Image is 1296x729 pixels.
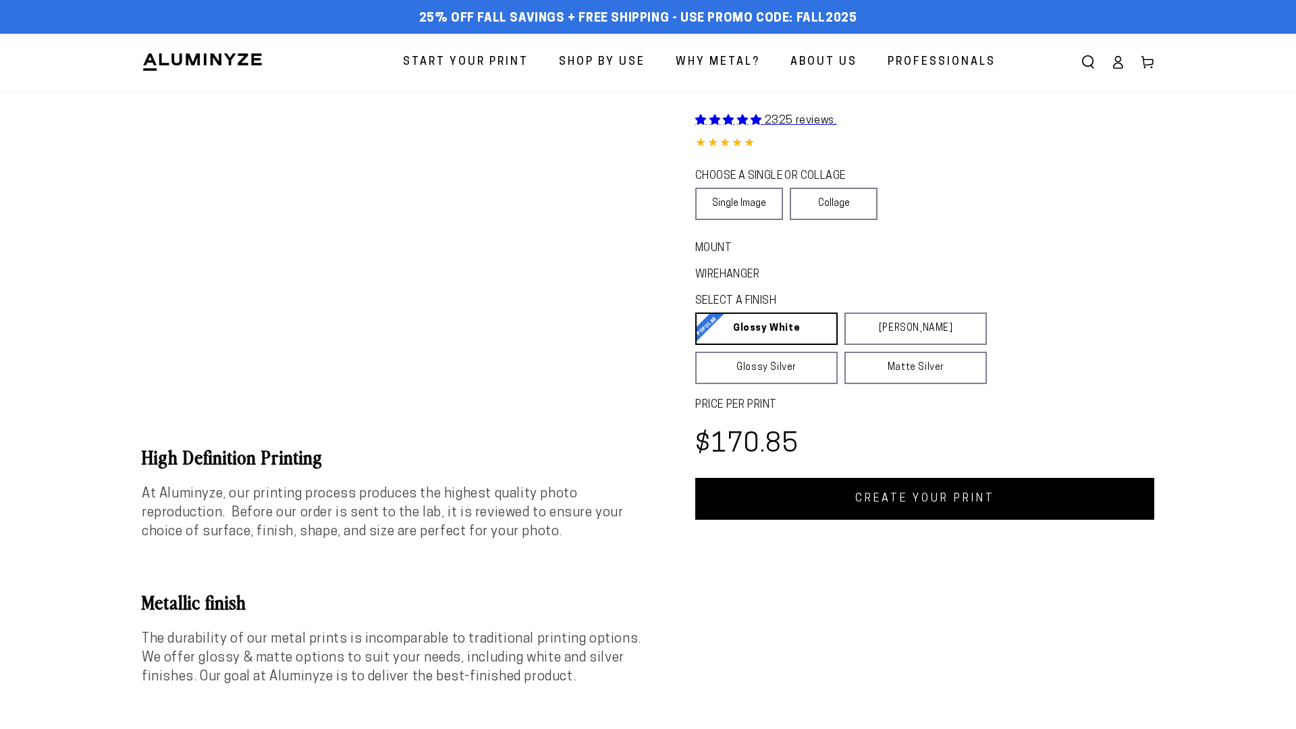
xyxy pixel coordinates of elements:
[695,115,836,126] a: 2325 reviews.
[695,478,1154,520] a: CREATE YOUR PRINT
[780,45,867,80] a: About Us
[695,267,734,283] legend: WireHanger
[878,45,1006,80] a: Professionals
[695,188,783,220] a: Single Image
[419,11,857,26] span: 25% off FALL Savings + Free Shipping - Use Promo Code: FALL2025
[695,432,799,458] bdi: $170.85
[1073,47,1103,77] summary: Search our site
[695,352,838,384] a: Glossy Silver
[888,53,996,72] span: Professionals
[549,45,655,80] a: Shop By Use
[142,487,624,539] span: At Aluminyze, our printing process produces the highest quality photo reproduction. Before our or...
[393,45,539,80] a: Start Your Print
[844,352,987,384] a: Matte Silver
[790,188,878,220] a: Collage
[765,115,837,126] span: 2325 reviews.
[142,91,648,429] media-gallery: Gallery Viewer
[403,53,529,72] span: Start Your Print
[695,134,1154,154] div: 4.85 out of 5.0 stars
[790,53,857,72] span: About Us
[666,45,770,80] a: Why Metal?
[695,169,865,184] legend: CHOOSE A SINGLE OR COLLAGE
[142,443,323,469] b: High Definition Printing
[559,53,645,72] span: Shop By Use
[142,632,644,684] span: The durability of our metal prints is incomparable to traditional printing options. We offer glos...
[695,241,718,256] legend: Mount
[142,52,263,72] img: Aluminyze
[695,398,1154,413] label: PRICE PER PRINT
[142,589,246,614] b: Metallic finish
[695,313,838,345] a: Glossy White
[676,53,760,72] span: Why Metal?
[695,294,954,309] legend: SELECT A FINISH
[844,313,987,345] a: [PERSON_NAME]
